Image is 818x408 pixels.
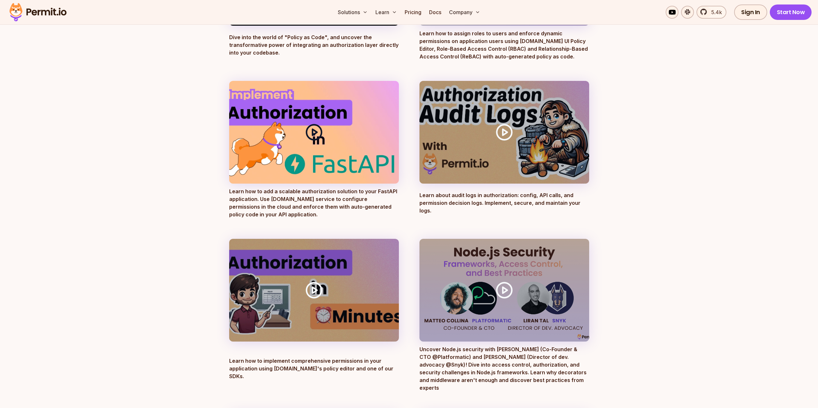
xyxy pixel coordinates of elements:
img: Permit logo [6,1,69,23]
a: Docs [427,6,444,19]
p: Learn how to implement comprehensive permissions in your application using [DOMAIN_NAME]'s policy... [229,357,399,392]
button: Company [446,6,483,19]
a: Start Now [770,4,812,20]
button: Learn [373,6,400,19]
p: Learn how to add a scalable authorization solution to your FastAPI application. Use [DOMAIN_NAME]... [229,187,399,218]
span: 5.4k [707,8,722,16]
a: 5.4k [697,6,726,19]
a: Pricing [402,6,424,19]
a: Sign In [734,4,767,20]
p: Learn how to assign roles to users and enforce dynamic permissions on application users using [DO... [419,30,589,60]
p: Dive into the world of "Policy as Code", and uncover the transformative power of integrating an a... [229,33,399,60]
button: Solutions [335,6,370,19]
p: Uncover Node.js security with [PERSON_NAME] (Co-Founder & CTO @Platformatic) and [PERSON_NAME] (D... [419,345,589,392]
p: Learn about audit logs in authorization: config, API calls, and permission decision logs. Impleme... [419,191,589,218]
